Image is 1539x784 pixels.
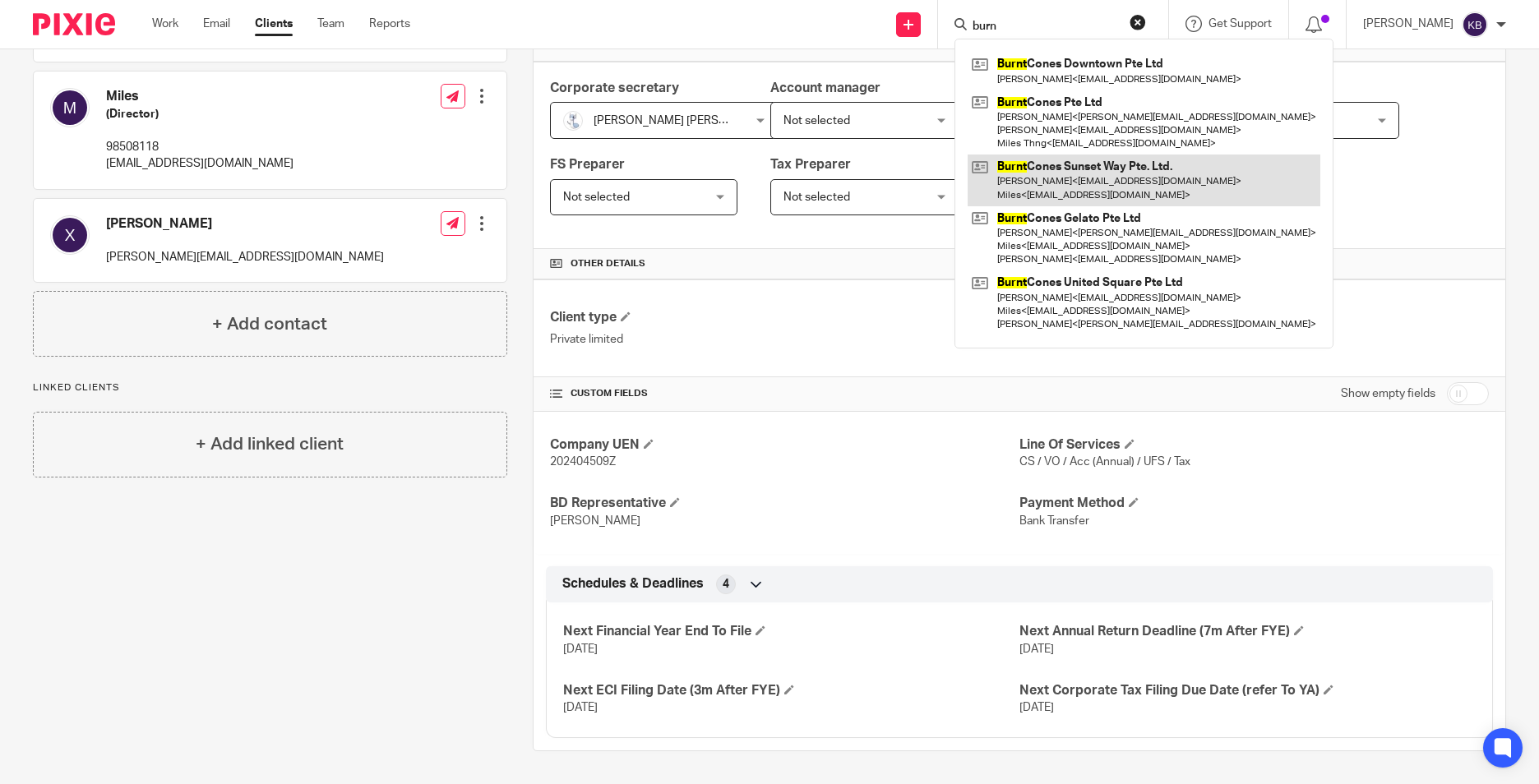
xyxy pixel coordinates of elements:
[1130,14,1146,30] button: Clear
[563,702,598,713] span: [DATE]
[1019,702,1054,713] span: [DATE]
[1019,643,1054,655] span: [DATE]
[550,309,1019,326] h4: Client type
[50,215,90,255] img: svg%3E
[317,16,344,32] a: Team
[571,257,645,270] span: Other details
[563,623,1019,640] h4: Next Financial Year End To File
[1363,16,1453,32] p: [PERSON_NAME]
[106,155,293,172] p: [EMAIL_ADDRESS][DOMAIN_NAME]
[106,249,384,265] p: [PERSON_NAME][EMAIL_ADDRESS][DOMAIN_NAME]
[1019,515,1089,527] span: Bank Transfer
[106,106,293,122] h5: (Director)
[255,16,293,32] a: Clients
[1019,682,1476,699] h4: Next Corporate Tax Filing Due Date (refer To YA)
[50,88,90,127] img: svg%3E
[550,387,1019,400] h4: CUSTOM FIELDS
[106,139,293,155] p: 98508118
[152,16,178,32] a: Work
[196,431,344,457] h4: + Add linked client
[1341,385,1435,402] label: Show empty fields
[369,16,410,32] a: Reports
[1209,18,1272,30] span: Get Support
[550,515,640,527] span: [PERSON_NAME]
[203,16,230,32] a: Email
[33,13,115,35] img: Pixie
[563,682,1019,699] h4: Next ECI Filing Date (3m After FYE)
[1019,436,1489,454] h4: Line Of Services
[563,191,630,203] span: Not selected
[550,495,1019,512] h4: BD Representative
[1019,495,1489,512] h4: Payment Method
[1019,456,1190,468] span: CS / VO / Acc (Annual) / UFS / Tax
[106,215,384,233] h4: [PERSON_NAME]
[1019,623,1476,640] h4: Next Annual Return Deadline (7m After FYE)
[550,436,1019,454] h4: Company UEN
[723,576,729,593] span: 4
[33,381,507,394] p: Linked clients
[550,81,679,95] span: Corporate secretary
[971,20,1119,35] input: Search
[783,191,850,203] span: Not selected
[770,81,880,95] span: Account manager
[550,158,625,171] span: FS Preparer
[1462,12,1488,38] img: svg%3E
[770,158,851,171] span: Tax Preparer
[563,111,583,131] img: images.jfif
[106,88,293,105] h4: Miles
[562,575,704,593] span: Schedules & Deadlines
[563,643,598,655] span: [DATE]
[594,115,777,127] span: [PERSON_NAME] [PERSON_NAME]
[212,311,327,337] h4: + Add contact
[550,456,616,468] span: 202404509Z
[550,331,1019,348] p: Private limited
[783,115,850,127] span: Not selected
